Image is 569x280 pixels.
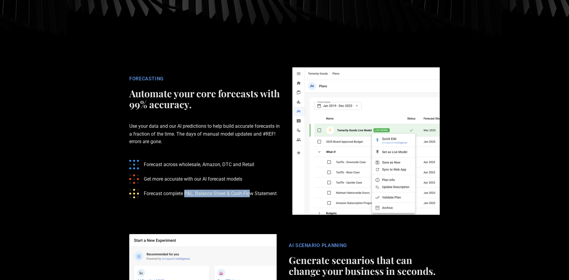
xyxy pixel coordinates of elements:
h2: Generate scenarios that can change your business in seconds. [289,255,440,276]
p: Forecast across wholesale, Amazon, DTC and Retail [144,161,254,168]
div: AI SCENARIO PLANNING [289,243,440,249]
p: Use your data and our AI predictions to help build accurate forecasts in a fraction of the time. ... [129,113,280,155]
p: Forecast complete P&L, Balance Sheet & Cash Flow Statement [144,190,277,197]
div: FORECASTING [129,76,280,82]
p: Get more accurate with our AI forecast models [144,175,242,183]
h2: Automate your core forecasts with 99% accuracy. [129,88,280,110]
